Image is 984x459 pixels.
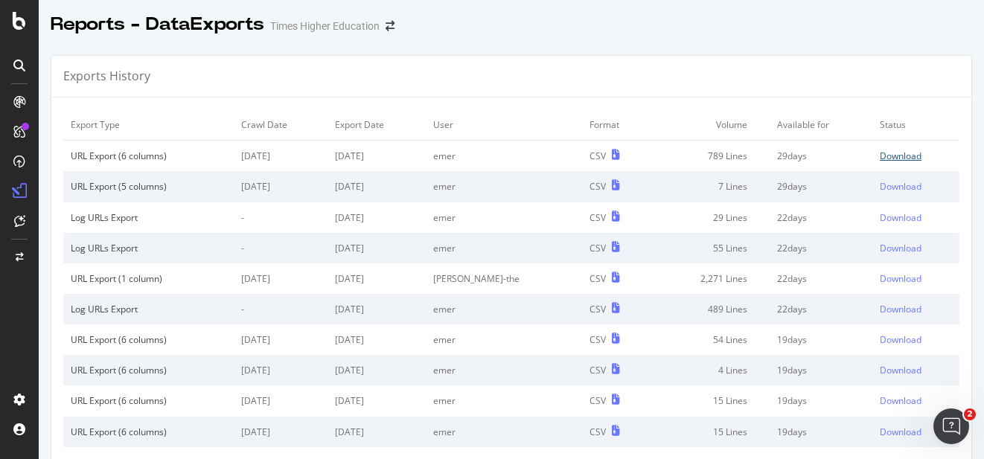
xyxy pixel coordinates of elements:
[590,364,606,376] div: CSV
[10,6,38,34] button: go back
[42,8,66,32] img: Profile image for Customer Support
[71,180,226,193] div: URL Export (5 columns)
[590,242,606,254] div: CSV
[651,417,769,447] td: 15 Lines
[51,12,264,37] div: Reports - DataExports
[880,180,952,193] a: Download
[328,171,426,202] td: [DATE]
[651,263,769,294] td: 2,271 Lines
[328,324,426,355] td: [DATE]
[234,109,328,141] td: Crawl Date
[880,364,921,376] div: Download
[651,324,769,355] td: 54 Lines
[71,272,226,285] div: URL Export (1 column)
[426,385,581,416] td: emer
[426,294,581,324] td: emer
[234,263,328,294] td: [DATE]
[234,233,328,263] td: -
[234,355,328,385] td: [DATE]
[590,394,606,407] div: CSV
[24,167,274,255] div: To enable JavaScript crawls for your project initially, you need to send a request to your Accoun...
[770,109,872,141] td: Available for
[71,345,83,357] button: Upload attachment
[234,324,328,355] td: [DATE]
[101,45,113,57] a: Source reference 9551726:
[23,345,35,357] button: Emoji picker
[426,171,581,202] td: emer
[590,426,606,438] div: CSV
[880,426,921,438] div: Download
[328,294,426,324] td: [DATE]
[261,147,272,159] a: Source reference 9868926:
[651,141,769,172] td: 789 Lines
[880,333,921,346] div: Download
[24,65,135,77] b: Check URL Details:
[426,233,581,263] td: emer
[590,272,606,285] div: CSV
[651,385,769,416] td: 15 Lines
[964,408,976,420] span: 2
[880,150,952,162] a: Download
[328,233,426,263] td: [DATE]
[880,242,921,254] div: Download
[71,150,226,162] div: URL Export (6 columns)
[234,417,328,447] td: [DATE]
[24,274,115,289] div: Was that helpful?
[71,333,226,346] div: URL Export (6 columns)
[880,364,952,376] a: Download
[234,141,328,172] td: [DATE]
[426,263,581,294] td: [PERSON_NAME]-the
[72,14,179,25] h1: Customer Support
[63,68,150,85] div: Exports History
[880,272,921,285] div: Download
[71,242,226,254] div: Log URLs Export
[651,233,769,263] td: 55 Lines
[590,303,606,315] div: CSV
[770,171,872,202] td: 29 days
[270,19,380,33] div: Times Higher Education
[328,141,426,172] td: [DATE]
[35,30,274,57] li: Reports filtered with metrics in the JavaScript Crawl folder
[234,171,328,202] td: [DATE]
[770,202,872,233] td: 22 days
[880,303,921,315] div: Download
[12,265,286,330] div: Customer Support says…
[582,109,652,141] td: Format
[880,394,952,407] a: Download
[426,141,581,172] td: emer
[426,109,581,141] td: User
[880,426,952,438] a: Download
[24,87,274,160] div: If your project has JavaScript rendering enabled, you'll see a JavaScript report in URL Details t...
[880,333,952,346] a: Download
[234,294,328,324] td: -
[590,333,606,346] div: CSV
[12,265,127,298] div: Was that helpful?Customer Support • 4h ago
[880,394,921,407] div: Download
[13,314,285,339] textarea: Message…
[770,141,872,172] td: 29 days
[590,150,606,162] div: CSV
[71,364,226,376] div: URL Export (6 columns)
[590,211,606,224] div: CSV
[770,355,872,385] td: 19 days
[872,109,959,141] td: Status
[651,355,769,385] td: 4 Lines
[651,109,769,141] td: Volume
[95,345,106,357] button: Start recording
[770,324,872,355] td: 19 days
[71,426,226,438] div: URL Export (6 columns)
[24,168,56,180] b: Note:
[426,355,581,385] td: emer
[770,233,872,263] td: 22 days
[426,417,581,447] td: emer
[880,211,921,224] div: Download
[933,408,969,444] iframe: Intercom live chat
[770,417,872,447] td: 19 days
[386,21,394,31] div: arrow-right-arrow-left
[770,385,872,416] td: 19 days
[63,109,234,141] td: Export Type
[24,301,148,309] div: Customer Support • 4h ago
[255,339,279,363] button: Send a message…
[880,211,952,224] a: Download
[426,324,581,355] td: emer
